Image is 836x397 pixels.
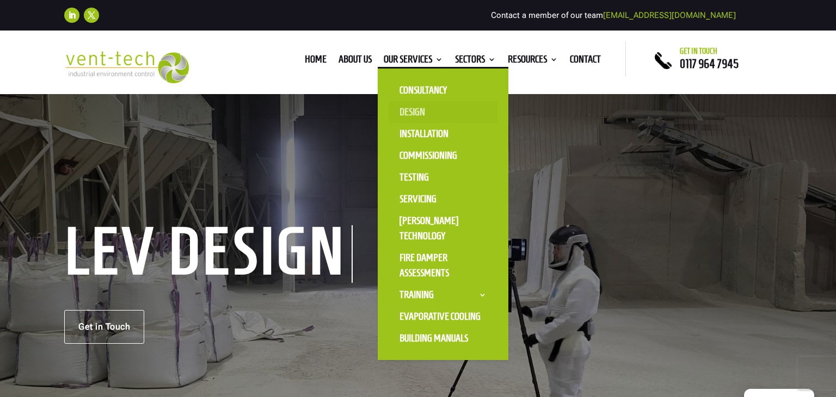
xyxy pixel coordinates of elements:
a: Consultancy [389,79,497,101]
a: Commissioning [389,145,497,166]
a: Follow on X [84,8,99,23]
span: Contact a member of our team [491,10,736,20]
a: Servicing [389,188,497,210]
a: Contact [570,55,601,67]
a: [EMAIL_ADDRESS][DOMAIN_NAME] [603,10,736,20]
a: Fire Damper Assessments [389,247,497,284]
a: About us [339,55,372,67]
img: 2023-09-27T08_35_16.549ZVENT-TECH---Clear-background [64,51,189,83]
a: Installation [389,123,497,145]
a: Testing [389,166,497,188]
a: Follow on LinkedIn [64,8,79,23]
a: Design [389,101,497,123]
a: 0117 964 7945 [680,57,739,70]
span: Get in touch [680,47,717,55]
a: [PERSON_NAME] Technology [389,210,497,247]
a: Sectors [455,55,496,67]
a: Get in Touch [64,310,144,344]
a: Building Manuals [389,327,497,349]
a: Training [389,284,497,306]
a: Resources [508,55,558,67]
a: Evaporative Cooling [389,306,497,327]
a: Home [305,55,327,67]
h1: LEV Design [64,225,353,283]
a: Our Services [384,55,443,67]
